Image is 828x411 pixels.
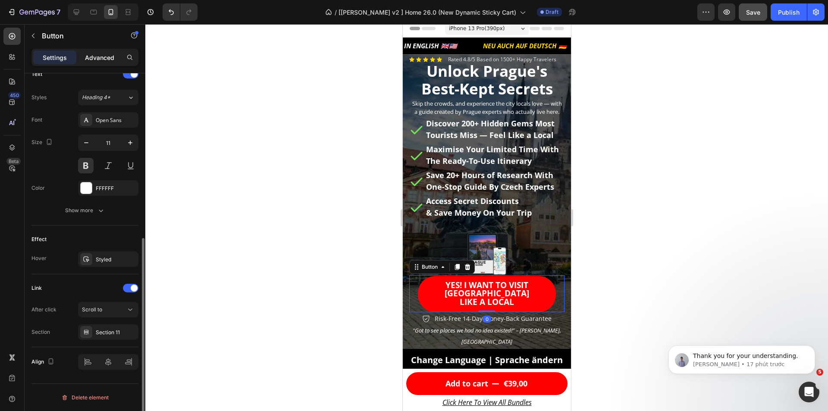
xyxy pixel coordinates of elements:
button: Scroll to [78,302,138,317]
div: Undo/Redo [163,3,198,21]
div: Open Sans [96,116,136,124]
div: Section [31,328,50,336]
button: Delete element [31,391,138,405]
div: Styles [31,94,47,101]
div: Effect [31,235,47,243]
div: Color [31,184,45,192]
button: Save [739,3,767,21]
p: Settings [43,53,67,62]
button: Publish [771,3,807,21]
span: Heading 4* [82,94,110,101]
div: Hover [31,254,47,262]
div: 450 [8,92,21,99]
div: Styled [96,256,136,264]
div: Delete element [61,392,109,403]
span: / [335,8,337,17]
span: 5 [816,369,823,376]
span: Save [746,9,760,16]
div: Text [31,70,42,78]
button: Heading 4* [78,90,138,105]
button: 7 [3,3,64,21]
button: Show more [31,203,138,218]
div: After click [31,306,56,314]
div: Size [31,137,54,148]
div: Publish [778,8,800,17]
iframe: Intercom live chat [799,382,819,402]
div: Font [31,116,42,124]
span: Scroll to [82,306,102,313]
p: Advanced [85,53,114,62]
div: Section 11 [96,329,136,336]
div: Beta [6,158,21,165]
div: Align [31,356,56,368]
p: 7 [56,7,60,17]
span: Draft [546,8,558,16]
iframe: Design area [403,24,571,411]
p: Button [42,31,115,41]
iframe: Intercom notifications tin nhắn [655,327,828,388]
div: Link [31,284,42,292]
div: Show more [65,206,105,215]
span: [[PERSON_NAME] v2 ] Home 26.0 (New Dynamic Sticky Cart) [339,8,516,17]
div: FFFFFF [96,185,136,192]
